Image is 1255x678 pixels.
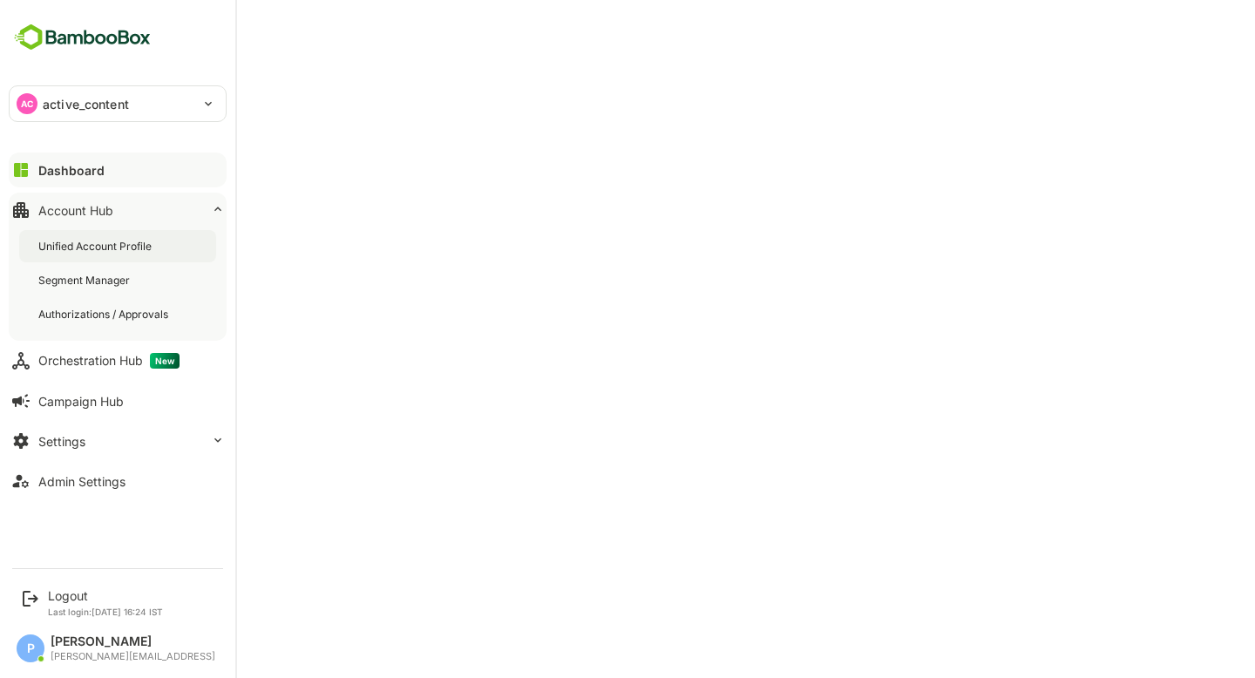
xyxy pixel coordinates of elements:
[38,163,105,178] div: Dashboard
[43,95,129,113] p: active_content
[9,343,227,378] button: Orchestration HubNew
[38,434,85,449] div: Settings
[38,307,172,322] div: Authorizations / Approvals
[17,93,37,114] div: AC
[17,634,44,662] div: P
[9,193,227,227] button: Account Hub
[10,86,226,121] div: ACactive_content
[150,353,180,369] span: New
[51,651,215,662] div: [PERSON_NAME][EMAIL_ADDRESS]
[38,203,113,218] div: Account Hub
[38,474,125,489] div: Admin Settings
[38,239,155,254] div: Unified Account Profile
[51,634,215,649] div: [PERSON_NAME]
[9,21,156,54] img: BambooboxFullLogoMark.5f36c76dfaba33ec1ec1367b70bb1252.svg
[38,353,180,369] div: Orchestration Hub
[48,607,163,617] p: Last login: [DATE] 16:24 IST
[38,394,124,409] div: Campaign Hub
[9,464,227,498] button: Admin Settings
[48,588,163,603] div: Logout
[9,383,227,418] button: Campaign Hub
[9,153,227,187] button: Dashboard
[9,424,227,458] button: Settings
[38,273,133,288] div: Segment Manager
